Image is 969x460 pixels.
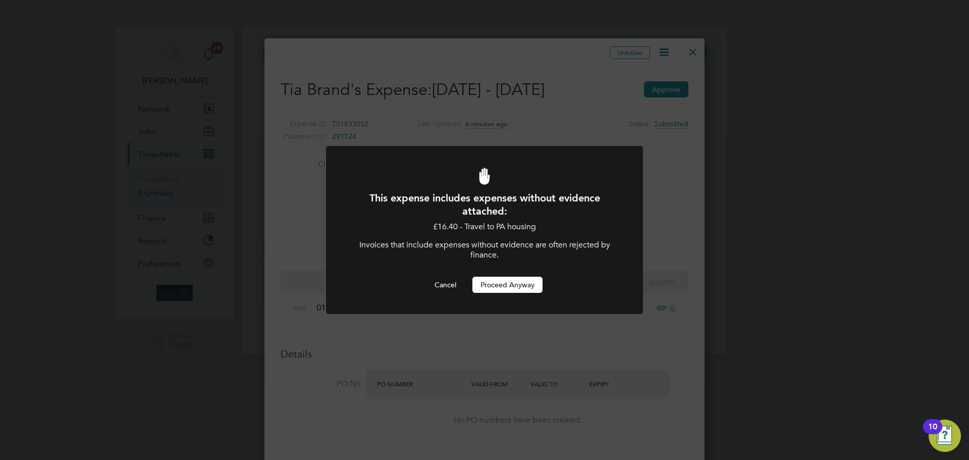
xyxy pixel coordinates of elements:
p: Invoices that include expenses without evidence are often rejected by finance. [353,240,616,261]
div: 10 [928,427,937,440]
p: £16.40 - Travel to PA housing [353,222,616,232]
button: Cancel [426,277,464,293]
button: Proceed Anyway [472,277,543,293]
h1: This expense includes expenses without evidence attached: [353,191,616,218]
button: Open Resource Center, 10 new notifications [929,420,961,452]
